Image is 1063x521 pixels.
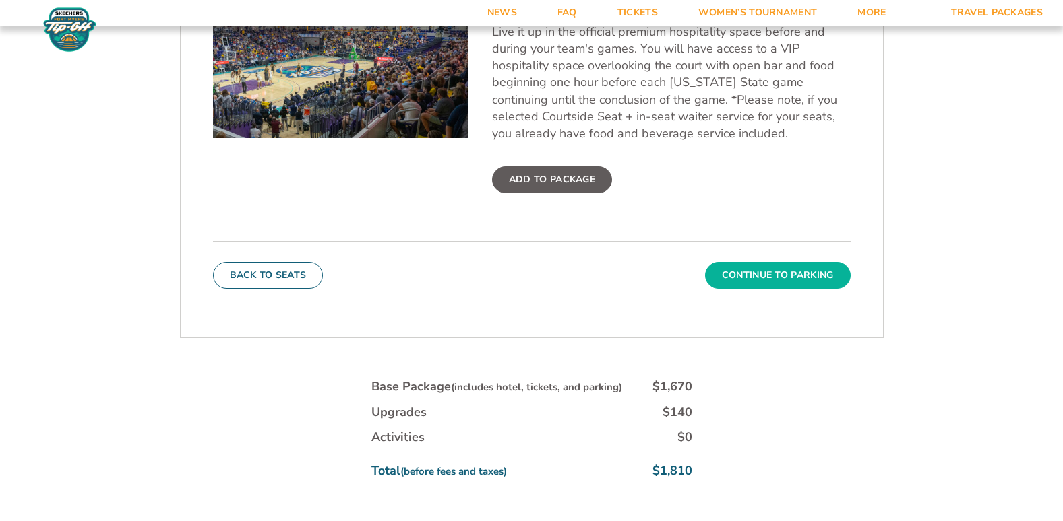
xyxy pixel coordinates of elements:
[451,380,622,394] small: (includes hotel, tickets, and parking)
[705,262,851,289] button: Continue To Parking
[371,462,507,479] div: Total
[400,464,507,478] small: (before fees and taxes)
[371,429,425,446] div: Activities
[40,7,99,53] img: Fort Myers Tip-Off
[371,404,427,421] div: Upgrades
[677,429,692,446] div: $0
[492,166,612,193] label: Add To Package
[663,404,692,421] div: $140
[213,262,324,289] button: Back To Seats
[371,378,622,395] div: Base Package
[652,378,692,395] div: $1,670
[492,24,851,142] p: Live it up in the official premium hospitality space before and during your team's games. You wil...
[652,462,692,479] div: $1,810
